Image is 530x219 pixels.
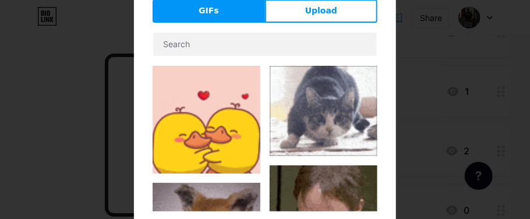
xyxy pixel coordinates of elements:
span: Upload [305,5,337,17]
img: Gihpy [270,66,377,156]
input: Search [153,33,377,56]
span: GIFs [199,5,219,17]
img: Gihpy [153,66,260,174]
